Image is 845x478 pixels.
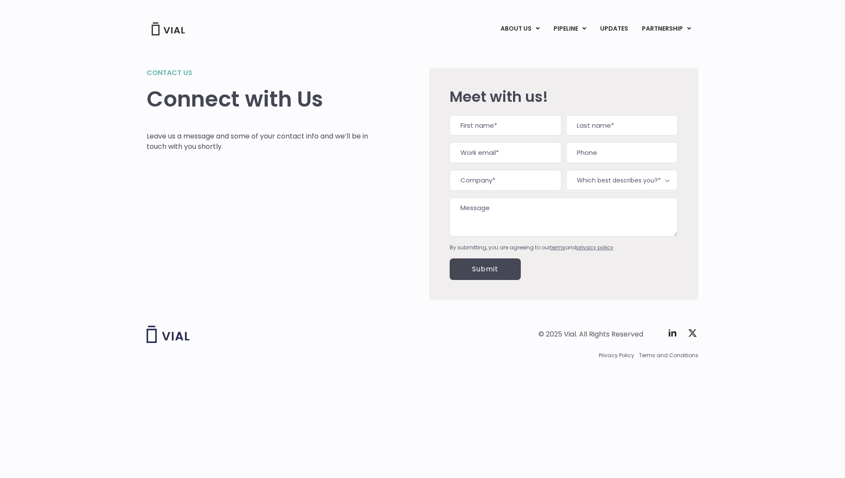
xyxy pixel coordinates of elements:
[450,170,561,191] input: Company*
[450,88,678,105] h2: Meet with us!
[151,22,185,35] img: Vial Logo
[566,115,678,136] input: Last name*
[450,244,678,252] div: By submitting, you are agreeing to our and
[566,142,678,163] input: Phone
[635,22,698,36] a: PARTNERSHIPMenu Toggle
[147,131,369,152] p: Leave us a message and some of your contact info and we’ll be in touch with you shortly.
[450,115,561,136] input: First name*
[147,326,190,343] img: Vial logo wih "Vial" spelled out
[538,330,643,339] div: © 2025 Vial. All Rights Reserved
[576,244,613,251] a: privacy policy
[147,68,369,78] h2: Contact us
[593,22,635,36] a: UPDATES
[566,170,678,190] span: Which best describes you?*
[494,22,546,36] a: ABOUT USMenu Toggle
[547,22,593,36] a: PIPELINEMenu Toggle
[599,352,634,359] a: Privacy Policy
[639,352,698,359] a: Terms and Conditions
[450,142,561,163] input: Work email*
[147,87,369,112] h1: Connect with Us
[450,258,521,280] input: Submit
[550,244,565,251] a: terms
